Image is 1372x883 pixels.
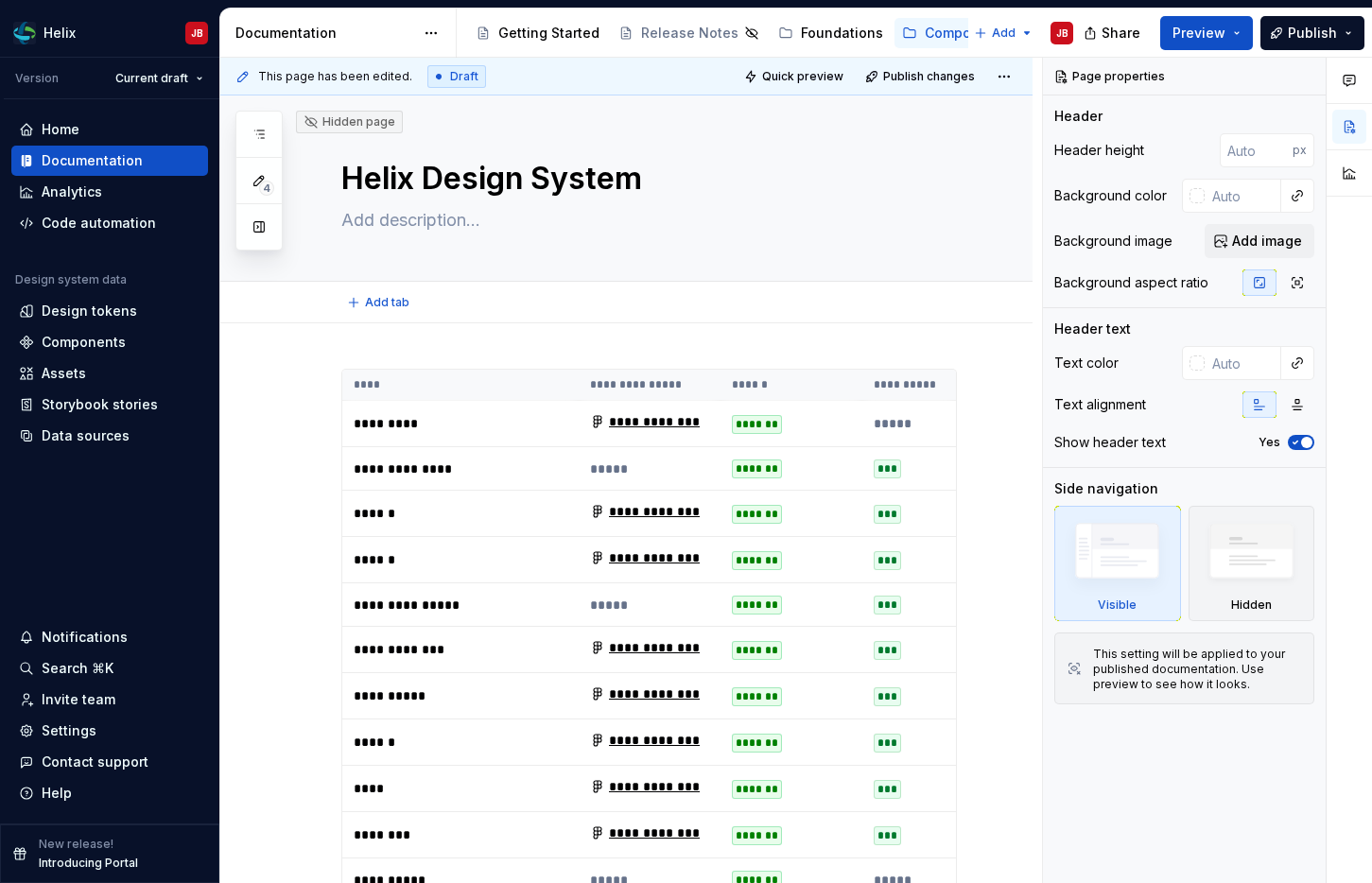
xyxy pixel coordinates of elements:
a: Storybook stories [11,390,208,420]
button: Publish changes [860,63,983,90]
div: Hidden [1231,597,1272,613]
div: Release Notes [641,24,738,43]
div: Header [1054,107,1103,126]
button: Add tab [341,289,418,316]
div: Getting Started [498,24,599,43]
div: Documentation [42,151,143,170]
div: Background color [1054,186,1167,205]
div: Text alignment [1054,395,1146,414]
span: Quick preview [762,69,843,84]
div: Visible [1098,597,1137,613]
a: Settings [11,716,208,746]
div: Home [42,120,79,139]
a: Data sources [11,421,208,451]
span: Current draft [115,71,188,86]
label: Yes [1259,435,1280,450]
div: Help [42,784,72,803]
span: Publish [1288,24,1337,43]
img: f6f21888-ac52-4431-a6ea-009a12e2bf23.png [13,22,36,44]
button: HelixJB [4,12,216,53]
span: Add [992,26,1016,41]
a: Invite team [11,684,208,715]
div: Visible [1054,506,1181,621]
a: Components [894,18,1016,48]
div: Version [15,71,59,86]
p: New release! [39,837,113,852]
div: Assets [42,364,86,383]
a: Documentation [11,146,208,176]
div: Data sources [42,426,130,445]
div: Analytics [42,182,102,201]
button: Quick preview [738,63,852,90]
div: Text color [1054,354,1119,372]
span: 4 [259,181,274,196]
a: Foundations [771,18,891,48]
a: Analytics [11,177,208,207]
div: Search ⌘K [42,659,113,678]
button: Notifications [11,622,208,652]
div: Notifications [42,628,128,647]
div: Components [42,333,126,352]
div: Page tree [468,14,964,52]
div: Background aspect ratio [1054,273,1208,292]
div: Foundations [801,24,883,43]
div: Header height [1054,141,1144,160]
a: Design tokens [11,296,208,326]
button: Search ⌘K [11,653,208,684]
div: JB [191,26,203,41]
button: Preview [1160,16,1253,50]
a: Home [11,114,208,145]
button: Add [968,20,1039,46]
span: Add tab [365,295,409,310]
div: Storybook stories [42,395,158,414]
a: Components [11,327,208,357]
a: Getting Started [468,18,607,48]
div: Invite team [42,690,115,709]
button: Current draft [107,65,212,92]
div: Components [925,24,1009,43]
div: Side navigation [1054,479,1158,498]
span: Add image [1232,232,1302,251]
button: Share [1074,16,1153,50]
button: Help [11,778,208,808]
div: Design tokens [42,302,137,320]
button: Add image [1205,224,1314,258]
div: Header text [1054,320,1131,338]
textarea: Helix Design System [338,156,953,201]
button: Publish [1260,16,1364,50]
div: Design system data [15,272,127,287]
input: Auto [1205,346,1281,380]
div: Code automation [42,214,156,233]
a: Assets [11,358,208,389]
input: Auto [1220,133,1293,167]
input: Auto [1205,179,1281,213]
span: Draft [450,69,478,84]
p: Introducing Portal [39,856,138,871]
div: Documentation [235,24,414,43]
span: Preview [1172,24,1225,43]
p: px [1293,143,1307,158]
div: Background image [1054,232,1172,251]
div: JB [1056,26,1068,41]
div: Hidden [1189,506,1315,621]
span: Share [1102,24,1140,43]
div: Show header text [1054,433,1166,452]
a: Code automation [11,208,208,238]
div: Contact support [42,753,148,771]
button: Contact support [11,747,208,777]
div: This setting will be applied to your published documentation. Use preview to see how it looks. [1093,647,1302,692]
div: Settings [42,721,96,740]
a: Release Notes [611,18,767,48]
span: Publish changes [883,69,975,84]
div: Helix [43,24,76,43]
span: This page has been edited. [258,69,412,84]
div: Hidden page [304,114,395,130]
